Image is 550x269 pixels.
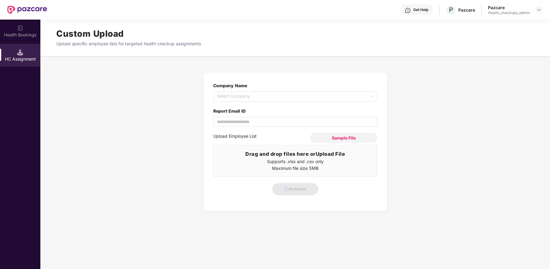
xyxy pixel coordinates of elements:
[214,165,377,172] p: Maximum file size 5MB
[213,83,247,88] label: Company Name
[458,7,475,13] div: Pazcare
[310,133,377,143] button: Sample File
[488,5,530,10] div: Pazcare
[413,7,428,12] div: Get Help
[214,150,377,158] h3: Drag and drop files here or
[449,6,453,13] span: P
[213,133,310,143] label: Upload Employee List
[213,108,377,114] label: Report Email ID
[214,158,377,165] p: Supports .xlsx and .csv only
[17,25,23,31] img: svg+xml;base64,PHN2ZyB3aWR0aD0iMjAiIGhlaWdodD0iMjAiIHZpZXdCb3g9IjAgMCAyMCAyMCIgZmlsbD0ibm9uZSIgeG...
[7,6,47,14] img: New Pazcare Logo
[217,92,373,101] span: Select Company
[488,10,530,15] div: Health_checkups_admin
[56,40,534,47] p: Upload specific employee lists for targeted health checkup assignments
[56,27,534,40] h1: Custom Upload
[332,135,356,141] span: Sample File
[405,7,411,13] img: svg+xml;base64,PHN2ZyBpZD0iSGVscC0zMngzMiIgeG1sbnM9Imh0dHA6Ly93d3cudzMub3JnLzIwMDAvc3ZnIiB3aWR0aD...
[17,49,23,55] img: svg+xml;base64,PHN2ZyB3aWR0aD0iMTQuNSIgaGVpZ2h0PSIxNC41IiB2aWV3Qm94PSIwIDAgMTYgMTYiIGZpbGw9Im5vbm...
[537,7,541,12] img: svg+xml;base64,PHN2ZyBpZD0iRHJvcGRvd24tMzJ4MzIiIHhtbG5zPSJodHRwOi8vd3d3LnczLm9yZy8yMDAwL3N2ZyIgd2...
[272,183,318,195] button: Activate
[316,151,345,157] span: Upload File
[214,145,377,177] span: Drag and drop files here orUpload FileSupports .xlsx and .csv onlyMaximum file size 5MB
